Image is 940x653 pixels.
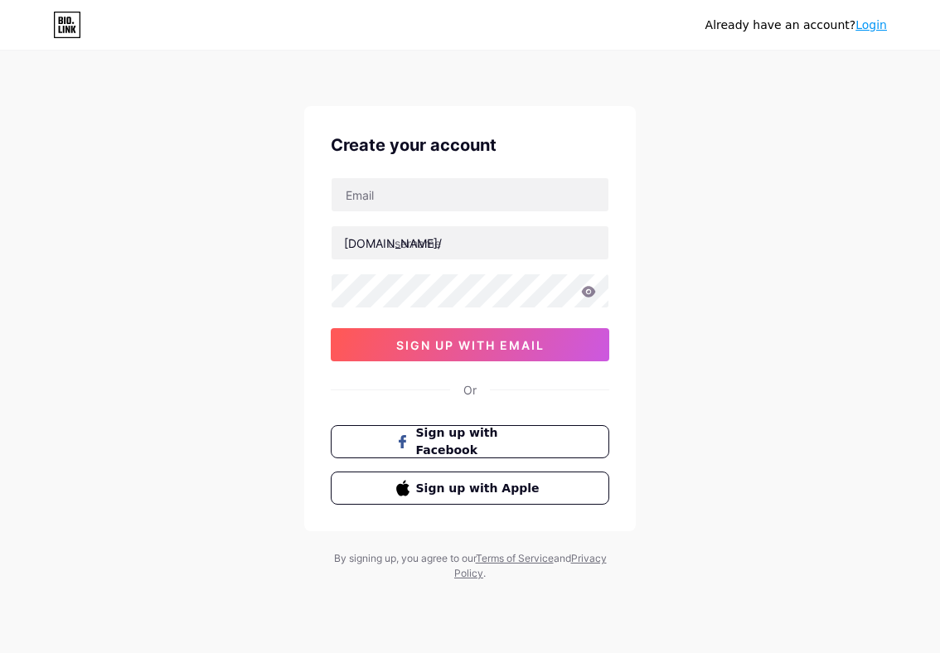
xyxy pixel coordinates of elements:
div: By signing up, you agree to our and . [329,551,611,581]
span: Sign up with Facebook [416,424,545,459]
button: sign up with email [331,328,609,361]
span: sign up with email [396,338,545,352]
div: Create your account [331,133,609,157]
a: Login [855,18,887,31]
input: Email [332,178,608,211]
button: Sign up with Facebook [331,425,609,458]
div: Or [463,381,477,399]
div: Already have an account? [705,17,887,34]
div: [DOMAIN_NAME]/ [344,235,442,252]
a: Terms of Service [476,552,554,564]
span: Sign up with Apple [416,480,545,497]
button: Sign up with Apple [331,472,609,505]
input: username [332,226,608,259]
